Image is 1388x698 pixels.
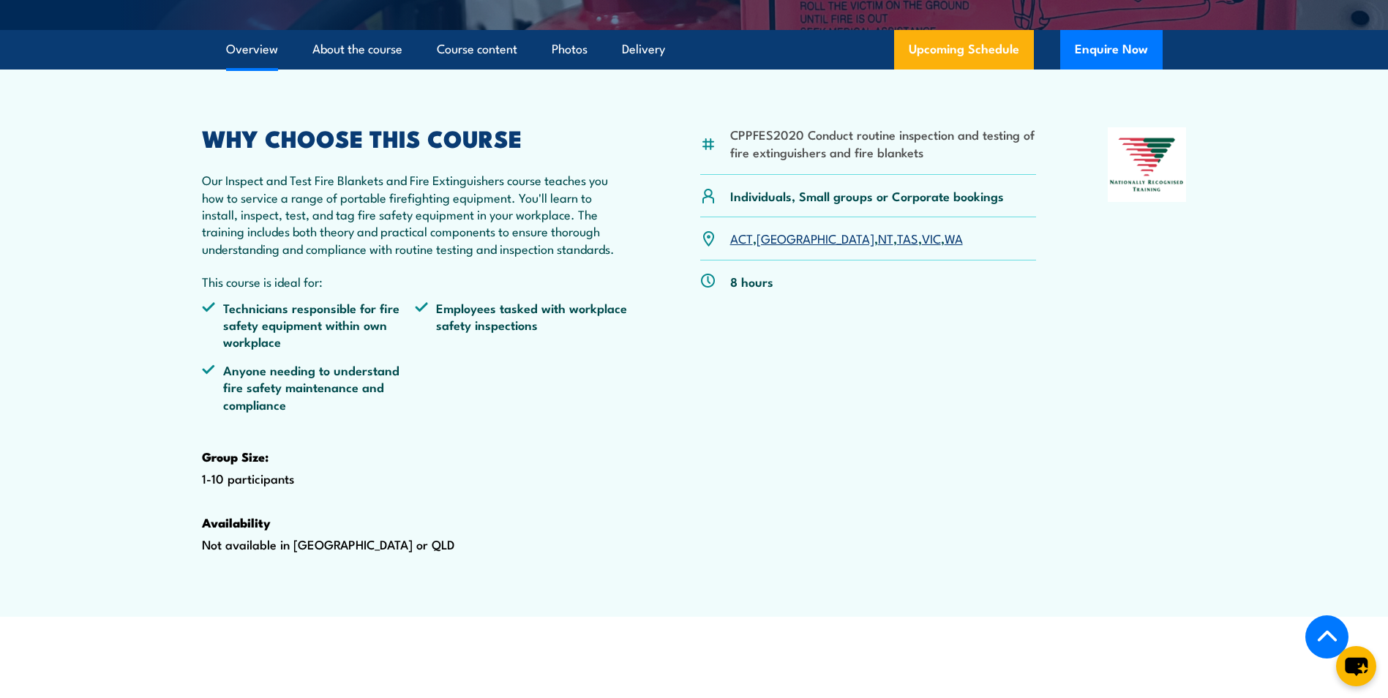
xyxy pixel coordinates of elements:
[202,127,629,148] h2: WHY CHOOSE THIS COURSE
[730,273,773,290] p: 8 hours
[202,513,271,532] strong: Availability
[437,30,517,69] a: Course content
[202,127,629,599] div: 1-10 participants Not available in [GEOGRAPHIC_DATA] or QLD
[730,229,753,247] a: ACT
[922,229,941,247] a: VIC
[202,273,629,290] p: This course is ideal for:
[1336,646,1376,686] button: chat-button
[730,230,963,247] p: , , , , ,
[552,30,588,69] a: Photos
[312,30,402,69] a: About the course
[202,361,416,413] li: Anyone needing to understand fire safety maintenance and compliance
[226,30,278,69] a: Overview
[622,30,665,69] a: Delivery
[202,447,269,466] strong: Group Size:
[415,299,629,350] li: Employees tasked with workplace safety inspections
[202,171,629,257] p: Our Inspect and Test Fire Blankets and Fire Extinguishers course teaches you how to service a ran...
[897,229,918,247] a: TAS
[1108,127,1187,202] img: Nationally Recognised Training logo.
[945,229,963,247] a: WA
[202,299,416,350] li: Technicians responsible for fire safety equipment within own workplace
[1060,30,1163,70] button: Enquire Now
[730,126,1037,160] li: CPPFES2020 Conduct routine inspection and testing of fire extinguishers and fire blankets
[894,30,1034,70] a: Upcoming Schedule
[757,229,874,247] a: [GEOGRAPHIC_DATA]
[730,187,1004,204] p: Individuals, Small groups or Corporate bookings
[878,229,893,247] a: NT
